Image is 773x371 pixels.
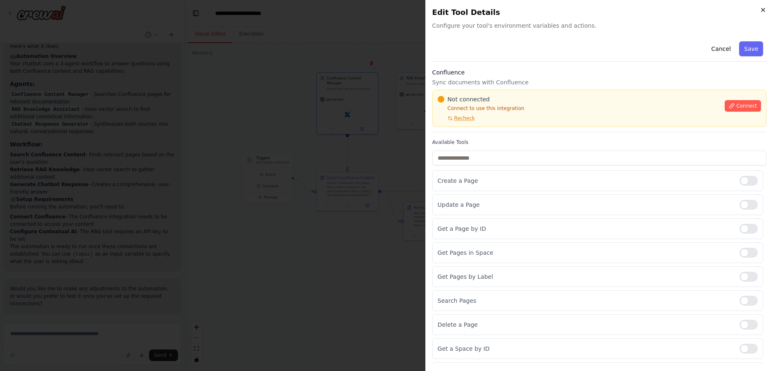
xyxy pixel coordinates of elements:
span: Recheck [454,115,475,122]
h3: Confluence [432,68,766,77]
p: Create a Page [438,177,733,185]
p: Get Pages in Space [438,249,733,257]
p: Get Pages by Label [438,273,733,281]
p: Get a Page by ID [438,225,733,233]
h2: Edit Tool Details [432,7,766,18]
p: Search Pages [438,297,733,305]
button: Cancel [706,41,735,56]
p: Delete a Page [438,321,733,329]
button: Recheck [438,115,475,122]
span: Connect [736,103,757,109]
button: Save [739,41,763,56]
span: Not connected [448,95,490,103]
p: Sync documents with Confluence [432,78,766,86]
p: Get a Space by ID [438,345,733,353]
p: Update a Page [438,201,733,209]
label: Available Tools [432,139,766,146]
button: Connect [725,100,761,112]
p: Connect to use this integration [438,105,720,112]
span: Configure your tool's environment variables and actions. [432,22,766,30]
